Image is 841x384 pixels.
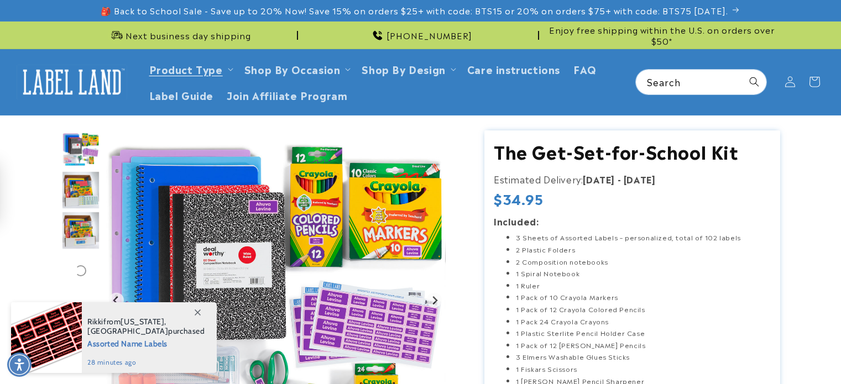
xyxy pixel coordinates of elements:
[61,251,100,290] div: Go to slide 6
[61,211,100,250] img: null
[61,292,100,330] div: Go to slide 7
[516,339,770,351] li: 1 Pack of 12 [PERSON_NAME] Pencils
[61,130,100,169] img: null
[573,62,597,75] span: FAQ
[61,171,100,209] div: Go to slide 4
[126,30,251,41] span: Next business day shipping
[516,244,770,256] li: 2 Plastic Folders
[516,280,770,292] li: 1 Ruler
[467,62,560,75] span: Care instructions
[149,61,223,76] a: Product Type
[17,65,127,99] img: Label Land
[61,211,100,250] div: Go to slide 5
[7,353,32,377] div: Accessibility Menu
[516,232,770,244] li: 3 Sheets of Assorted Labels – personalized, total of 102 labels
[516,315,770,328] li: 1 Pack 24 Crayola Crayons
[494,214,539,228] strong: Included:
[87,317,103,327] span: Rikki
[220,82,354,108] a: Join Affiliate Program
[494,190,544,207] span: $34.95
[143,82,221,108] a: Label Guide
[494,171,770,187] p: Estimated Delivery:
[227,88,347,101] span: Join Affiliate Program
[386,30,472,41] span: [PHONE_NUMBER]
[742,70,766,94] button: Search
[516,351,770,363] li: 3 Elmers Washable Glues Sticks
[87,326,168,336] span: [GEOGRAPHIC_DATA]
[61,171,100,209] img: null
[362,61,445,76] a: Shop By Design
[61,22,298,49] div: Announcement
[516,291,770,303] li: 1 Pack of 10 Crayola Markers
[516,267,770,280] li: 1 Spiral Notebook
[149,88,214,101] span: Label Guide
[61,130,100,169] div: Go to slide 3
[618,172,621,186] strong: -
[516,327,770,339] li: 1 Plastic Sterlite Pencil Holder Case
[624,172,656,186] strong: [DATE]
[13,61,132,103] a: Label Land
[544,22,780,49] div: Announcement
[244,62,341,75] span: Shop By Occasion
[87,317,205,336] span: from , purchased
[516,363,770,375] li: 1 Fiskars Scissors
[494,140,770,163] h1: The Get-Set-for-School Kit
[101,5,728,16] span: 🎒 Back to School Sale - Save up to 20% Now! Save 15% on orders $25+ with code: BTS15 or 20% on or...
[427,293,442,308] button: Next slide
[238,56,356,82] summary: Shop By Occasion
[516,256,770,268] li: 2 Composition notebooks
[567,56,603,82] a: FAQ
[355,56,460,82] summary: Shop By Design
[143,56,238,82] summary: Product Type
[461,56,567,82] a: Care instructions
[121,317,164,327] span: [US_STATE]
[516,303,770,315] li: 1 Pack of 12 Crayola Colored Pencils
[109,293,124,308] button: Previous slide
[302,22,539,49] div: Announcement
[583,172,615,186] strong: [DATE]
[544,24,780,46] span: Enjoy free shipping within the U.S. on orders over $50*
